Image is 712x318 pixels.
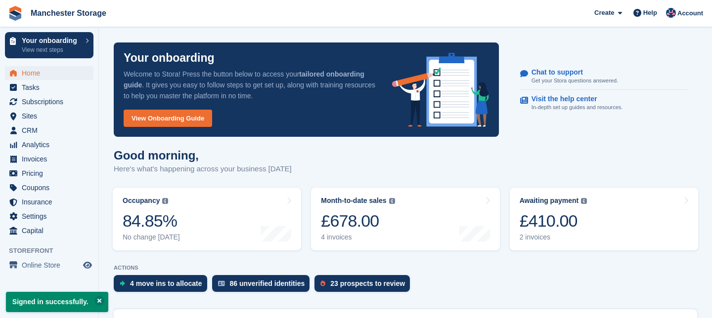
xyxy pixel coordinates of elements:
img: prospect-51fa495bee0391a8d652442698ab0144808aea92771e9ea1ae160a38d050c398.svg [320,280,325,286]
a: menu [5,123,93,137]
p: ACTIONS [114,265,697,271]
p: Get your Stora questions answered. [532,77,618,85]
div: 23 prospects to review [330,279,405,287]
a: menu [5,138,93,152]
span: Pricing [22,166,81,180]
div: £678.00 [321,211,395,231]
a: Month-to-date sales £678.00 4 invoices [311,188,499,250]
a: menu [5,152,93,166]
p: Your onboarding [22,37,81,44]
span: CRM [22,123,81,137]
a: 4 move ins to allocate [114,275,212,297]
img: icon-info-grey-7440780725fd019a000dd9b08b2336e03edf1995a4989e88bcd33f0948082b44.svg [162,198,168,204]
img: verify_identity-adf6edd0f0f0b5bbfe63781bf79b02c33cf7c696d77639b501bdc392416b5a36.svg [218,280,225,286]
span: Tasks [22,80,81,94]
h1: Good morning, [114,149,292,162]
span: Online Store [22,258,81,272]
div: Occupancy [123,197,160,205]
a: 23 prospects to review [314,275,415,297]
div: 4 move ins to allocate [130,279,202,287]
a: View Onboarding Guide [124,110,212,127]
img: stora-icon-8386f47178a22dfd0bd8f6a31ec36ba5ce8667c1dd55bd0f319d3a0aa187defe.svg [8,6,23,21]
a: menu [5,80,93,94]
a: menu [5,95,93,109]
span: Insurance [22,195,81,209]
p: Chat to support [532,68,610,77]
p: Your onboarding [124,52,215,64]
p: View next steps [22,45,81,54]
a: menu [5,224,93,238]
div: Month-to-date sales [321,197,386,205]
span: Capital [22,224,81,238]
a: menu [5,109,93,123]
span: Settings [22,209,81,223]
span: Coupons [22,181,81,195]
div: 86 unverified identities [230,279,305,287]
a: 86 unverified identities [212,275,315,297]
img: onboarding-info-6c161a55d2c0e0a8cae90662b2fe09162a5109e8cc188191df67fb4f79e88e88.svg [392,53,489,127]
span: Account [677,8,703,18]
a: menu [5,209,93,223]
a: Visit the help center In-depth set up guides and resources. [520,90,688,117]
a: menu [5,166,93,180]
p: In-depth set up guides and resources. [532,103,623,112]
img: icon-info-grey-7440780725fd019a000dd9b08b2336e03edf1995a4989e88bcd33f0948082b44.svg [581,198,587,204]
span: Help [643,8,657,18]
a: Your onboarding View next steps [5,32,93,58]
a: Chat to support Get your Stora questions answered. [520,63,688,90]
div: 4 invoices [321,233,395,241]
div: 84.85% [123,211,180,231]
span: Analytics [22,138,81,152]
div: Awaiting payment [520,197,579,205]
a: menu [5,258,93,272]
a: menu [5,181,93,195]
a: Manchester Storage [27,5,110,21]
p: Welcome to Stora! Press the button below to access your . It gives you easy to follow steps to ge... [124,69,376,101]
p: Here's what's happening across your business [DATE] [114,163,292,175]
div: No change [DATE] [123,233,180,241]
img: move_ins_to_allocate_icon-fdf77a2bb77ea45bf5b3d319d69a93e2d87916cf1d5bf7949dd705db3b84f3ca.svg [120,280,125,286]
p: Signed in successfully. [6,292,108,312]
div: 2 invoices [520,233,587,241]
p: Visit the help center [532,95,615,103]
a: menu [5,66,93,80]
a: Occupancy 84.85% No change [DATE] [113,188,301,250]
a: Awaiting payment £410.00 2 invoices [510,188,698,250]
a: menu [5,195,93,209]
span: Sites [22,109,81,123]
div: £410.00 [520,211,587,231]
a: Preview store [82,259,93,271]
span: Invoices [22,152,81,166]
span: Create [594,8,614,18]
span: Storefront [9,246,98,256]
span: Home [22,66,81,80]
img: icon-info-grey-7440780725fd019a000dd9b08b2336e03edf1995a4989e88bcd33f0948082b44.svg [389,198,395,204]
span: Subscriptions [22,95,81,109]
